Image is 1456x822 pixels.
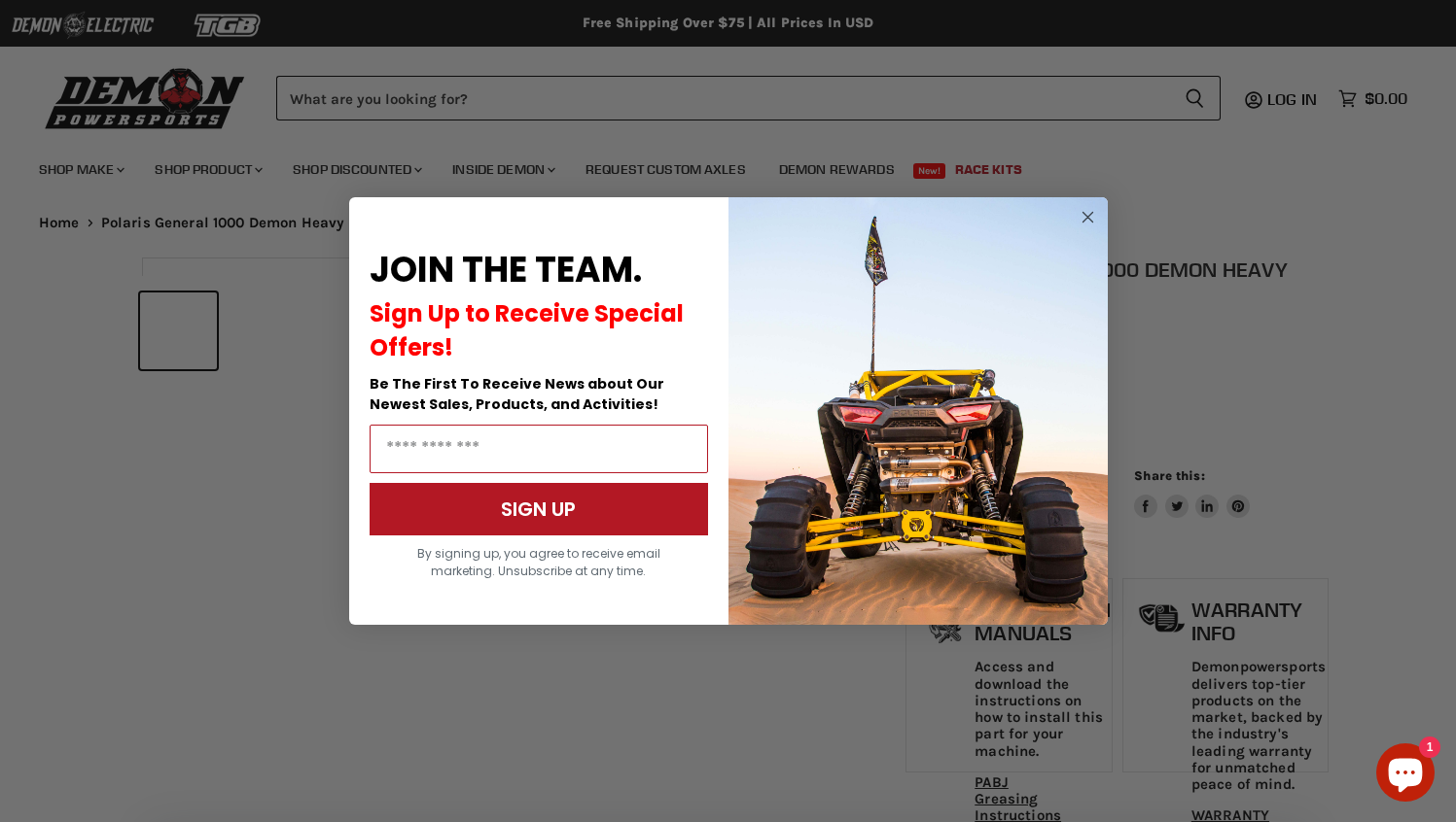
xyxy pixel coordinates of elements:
[370,245,642,294] span: JOIN THE TEAM.
[1076,205,1100,229] button: Close dialog
[370,297,684,363] span: Sign Up to Receive Special Offers!
[728,197,1108,625] img: a9095488-b6e7-41ba-879d-588abfab540b.jpeg
[370,374,664,414] span: Be The First To Receive News about Our Newest Sales, Products, and Activities!
[370,425,708,473] input: Email Address
[417,545,660,579] span: By signing up, you agree to receive email marketing. Unsubscribe at any time.
[370,483,708,535] button: SIGN UP
[1370,743,1440,806] inbox-online-store-chat: Shopify online store chat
